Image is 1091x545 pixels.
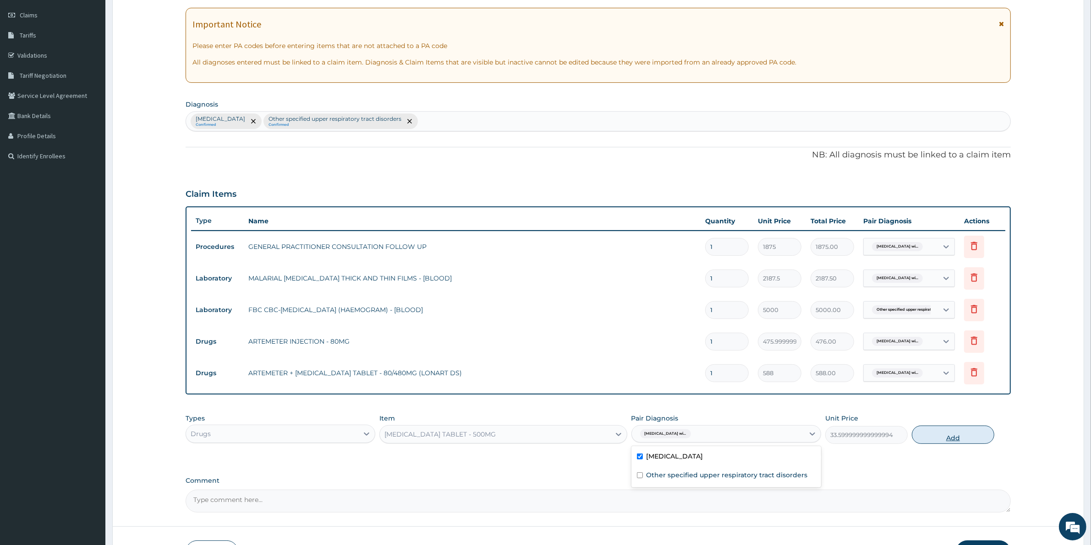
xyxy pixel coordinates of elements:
[5,250,175,282] textarea: Type your message and hit 'Enter'
[753,212,806,230] th: Unit Price
[244,301,701,319] td: FBC CBC-[MEDICAL_DATA] (HAEMOGRAM) - [BLOOD]
[825,414,858,423] label: Unit Price
[53,115,126,208] span: We're online!
[20,11,38,19] span: Claims
[269,115,401,123] p: Other specified upper respiratory tract disorders
[912,426,994,444] button: Add
[806,212,859,230] th: Total Price
[191,429,211,438] div: Drugs
[244,364,701,382] td: ARTEMETER + [MEDICAL_DATA] TABLET - 80/480MG (LONART DS)
[384,430,496,439] div: [MEDICAL_DATA] TABLET - 500MG
[191,333,244,350] td: Drugs
[192,58,1004,67] p: All diagnoses entered must be linked to a claim item. Diagnosis & Claim Items that are visible bu...
[269,123,401,127] small: Confirmed
[631,414,679,423] label: Pair Diagnosis
[379,414,395,423] label: Item
[872,305,938,314] span: Other specified upper respirat...
[196,123,245,127] small: Confirmed
[406,117,414,125] span: remove selection option
[872,242,923,251] span: [MEDICAL_DATA] wi...
[244,237,701,256] td: GENERAL PRACTITIONER CONSULTATION FOLLOW UP
[872,337,923,346] span: [MEDICAL_DATA] wi...
[20,31,36,39] span: Tariffs
[244,332,701,351] td: ARTEMETER INJECTION - 80MG
[191,270,244,287] td: Laboratory
[186,100,218,109] label: Diagnosis
[150,5,172,27] div: Minimize live chat window
[191,302,244,318] td: Laboratory
[186,415,205,422] label: Types
[192,41,1004,50] p: Please enter PA codes before entering items that are not attached to a PA code
[196,115,245,123] p: [MEDICAL_DATA]
[20,71,66,80] span: Tariff Negotiation
[186,149,1011,161] p: NB: All diagnosis must be linked to a claim item
[17,46,37,69] img: d_794563401_company_1708531726252_794563401
[249,117,258,125] span: remove selection option
[186,477,1011,485] label: Comment
[647,470,808,480] label: Other specified upper respiratory tract disorders
[640,429,691,438] span: [MEDICAL_DATA] wi...
[186,189,236,200] h3: Claim Items
[701,212,753,230] th: Quantity
[647,452,703,461] label: [MEDICAL_DATA]
[244,212,701,230] th: Name
[191,365,244,382] td: Drugs
[192,19,261,29] h1: Important Notice
[191,212,244,229] th: Type
[48,51,154,63] div: Chat with us now
[959,212,1005,230] th: Actions
[191,238,244,255] td: Procedures
[244,269,701,287] td: MALARIAL [MEDICAL_DATA] THICK AND THIN FILMS - [BLOOD]
[872,368,923,378] span: [MEDICAL_DATA] wi...
[872,274,923,283] span: [MEDICAL_DATA] wi...
[859,212,959,230] th: Pair Diagnosis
